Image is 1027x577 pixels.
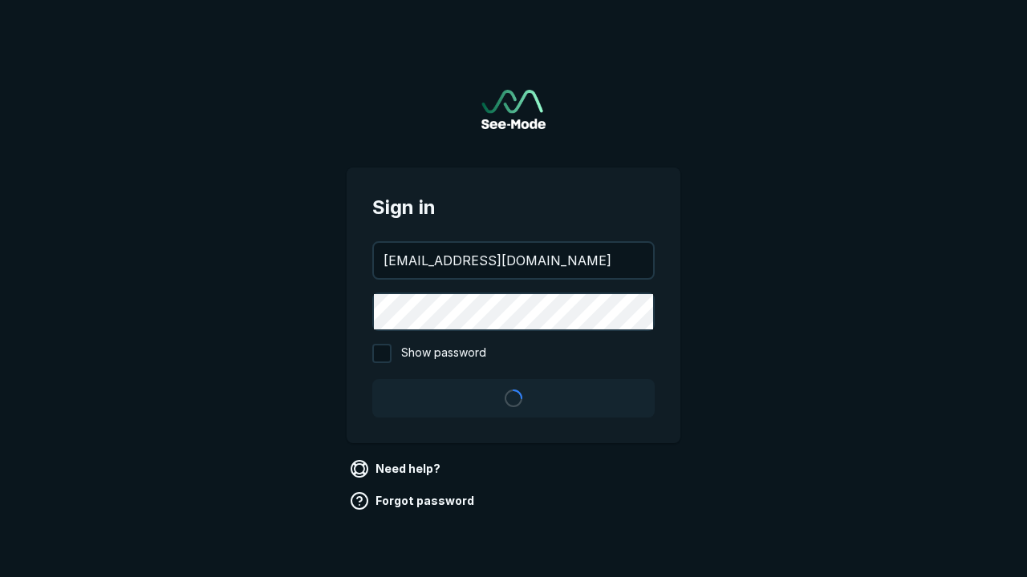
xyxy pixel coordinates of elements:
a: Need help? [347,456,447,482]
span: Show password [401,344,486,363]
input: your@email.com [374,243,653,278]
span: Sign in [372,193,655,222]
img: See-Mode Logo [481,90,546,129]
a: Go to sign in [481,90,546,129]
a: Forgot password [347,488,481,514]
